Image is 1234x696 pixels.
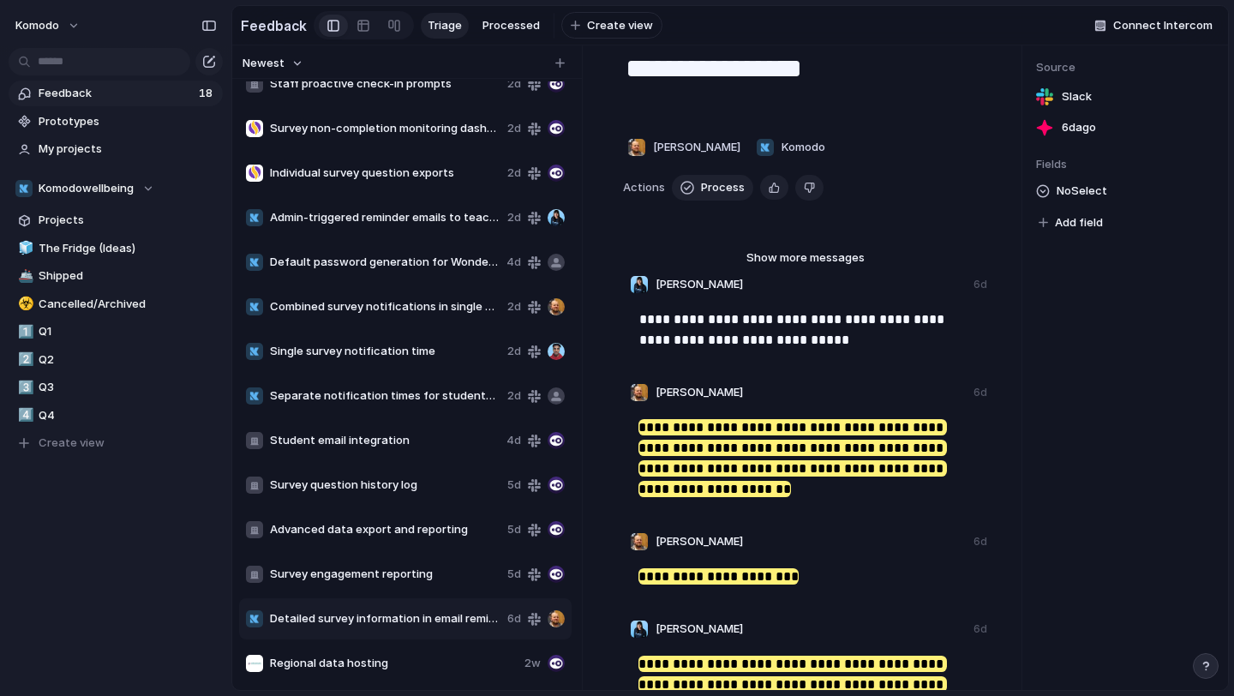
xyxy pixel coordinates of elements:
[270,566,500,583] span: Survey engagement reporting
[653,139,740,156] span: [PERSON_NAME]
[703,247,908,269] button: Show more messages
[39,267,217,285] span: Shipped
[15,379,33,396] button: 3️⃣
[506,432,521,449] span: 4d
[39,141,217,158] span: My projects
[18,378,30,398] div: 3️⃣
[752,134,830,161] button: Komodo
[9,375,223,400] a: 3️⃣Q3
[507,298,521,315] span: 2d
[15,351,33,369] button: 2️⃣
[39,85,194,102] span: Feedback
[18,322,30,342] div: 1️⃣
[18,267,30,286] div: 🚢
[39,379,217,396] span: Q3
[15,323,33,340] button: 1️⃣
[15,267,33,285] button: 🚢
[9,109,223,135] a: Prototypes
[9,347,223,373] a: 2️⃣Q2
[39,435,105,452] span: Create view
[623,179,665,196] span: Actions
[587,17,653,34] span: Create view
[507,75,521,93] span: 2d
[421,13,469,39] a: Triage
[270,655,518,672] span: Regional data hosting
[973,534,987,549] div: 6d
[506,254,521,271] span: 4d
[270,387,500,405] span: Separate notification times for students and staff
[656,533,743,550] span: [PERSON_NAME]
[1036,156,1214,173] span: Fields
[18,238,30,258] div: 🧊
[1036,59,1214,76] span: Source
[270,254,500,271] span: Default password generation for Wonde synced students
[656,621,743,638] span: [PERSON_NAME]
[9,263,223,289] a: 🚢Shipped
[746,249,865,267] span: Show more messages
[507,521,521,538] span: 5d
[240,52,306,75] button: Newest
[39,113,217,130] span: Prototypes
[507,120,521,137] span: 2d
[672,175,753,201] button: Process
[15,296,33,313] button: ☣️
[507,387,521,405] span: 2d
[507,209,521,226] span: 2d
[795,175,824,201] button: Delete
[9,291,223,317] a: ☣️Cancelled/Archived
[8,12,89,39] button: Komodo
[270,75,500,93] span: Staff proactive check-in prompts
[656,276,743,293] span: [PERSON_NAME]
[241,15,307,36] h2: Feedback
[39,296,217,313] span: Cancelled/Archived
[18,405,30,425] div: 4️⃣
[270,209,500,226] span: Admin-triggered reminder emails to teachers
[39,323,217,340] span: Q1
[507,610,521,627] span: 6d
[39,407,217,424] span: Q4
[623,134,745,161] button: [PERSON_NAME]
[9,236,223,261] a: 🧊The Fridge (Ideas)
[270,298,500,315] span: Combined survey notifications in single email
[973,621,987,637] div: 6d
[270,343,500,360] span: Single survey notification time
[39,240,217,257] span: The Fridge (Ideas)
[15,240,33,257] button: 🧊
[9,403,223,429] a: 4️⃣Q4
[973,277,987,292] div: 6d
[270,432,500,449] span: Student email integration
[524,655,541,672] span: 2w
[270,477,500,494] span: Survey question history log
[561,12,662,39] button: Create view
[973,385,987,400] div: 6d
[507,165,521,182] span: 2d
[1036,85,1214,109] a: Slack
[39,212,217,229] span: Projects
[243,55,285,72] span: Newest
[1057,181,1107,201] span: No Select
[9,207,223,233] a: Projects
[507,343,521,360] span: 2d
[1113,17,1213,34] span: Connect Intercom
[39,180,134,197] span: Komodowellbeing
[482,17,540,34] span: Processed
[1087,13,1219,39] button: Connect Intercom
[270,165,500,182] span: Individual survey question exports
[270,521,500,538] span: Advanced data export and reporting
[39,351,217,369] span: Q2
[1062,88,1092,105] span: Slack
[656,384,743,401] span: [PERSON_NAME]
[18,294,30,314] div: ☣️
[428,17,462,34] span: Triage
[9,319,223,345] a: 1️⃣Q1
[476,13,547,39] a: Processed
[270,610,500,627] span: Detailed survey information in email reminders
[9,136,223,162] a: My projects
[1055,214,1103,231] span: Add field
[1062,119,1096,136] span: 6d ago
[15,17,59,34] span: Komodo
